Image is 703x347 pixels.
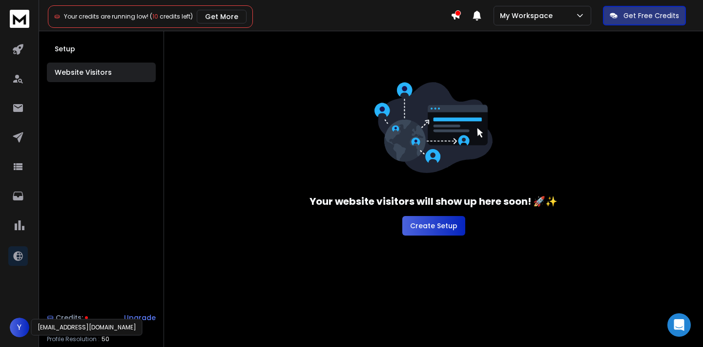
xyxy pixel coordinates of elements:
[31,319,143,336] div: [EMAIL_ADDRESS][DOMAIN_NAME]
[197,10,247,23] button: Get More
[47,308,156,327] a: Credits:Upgrade
[623,11,679,21] p: Get Free Credits
[603,6,686,25] button: Get Free Credits
[47,63,156,82] button: Website Visitors
[124,313,156,323] div: Upgrade
[64,12,148,21] span: Your credits are running low!
[310,195,558,208] h3: Your website visitors will show up here soon! 🚀✨
[10,318,29,337] button: Y
[47,335,100,343] p: Profile Resolution :
[10,10,29,28] img: logo
[667,313,691,337] div: Open Intercom Messenger
[152,12,158,21] span: 10
[102,335,109,343] span: 50
[402,216,465,236] button: Create Setup
[47,39,156,59] button: Setup
[500,11,557,21] p: My Workspace
[56,313,83,323] span: Credits:
[150,12,193,21] span: ( credits left)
